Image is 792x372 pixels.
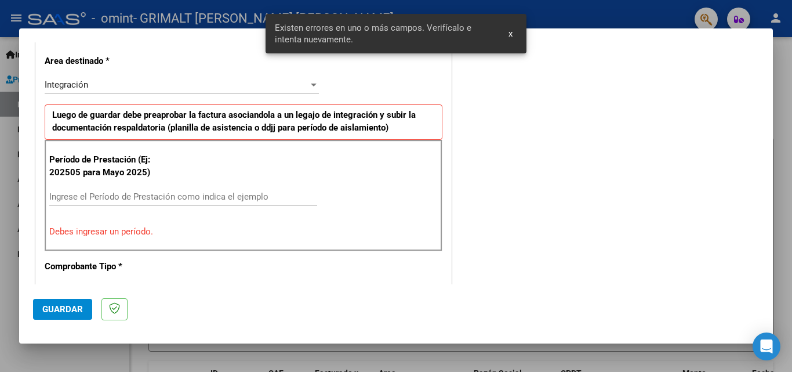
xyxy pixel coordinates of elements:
p: Debes ingresar un período. [49,225,438,239]
span: x [508,28,513,39]
button: x [499,23,522,44]
span: Guardar [42,304,83,315]
strong: Luego de guardar debe preaprobar la factura asociandola a un legajo de integración y subir la doc... [52,110,416,133]
p: Area destinado * [45,55,164,68]
div: Open Intercom Messenger [753,333,780,360]
button: Guardar [33,299,92,320]
span: Existen errores en uno o más campos. Verifícalo e intenta nuevamente. [275,22,495,45]
span: Integración [45,80,88,90]
p: Comprobante Tipo * [45,260,164,273]
p: Período de Prestación (Ej: 202505 para Mayo 2025) [49,153,166,179]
